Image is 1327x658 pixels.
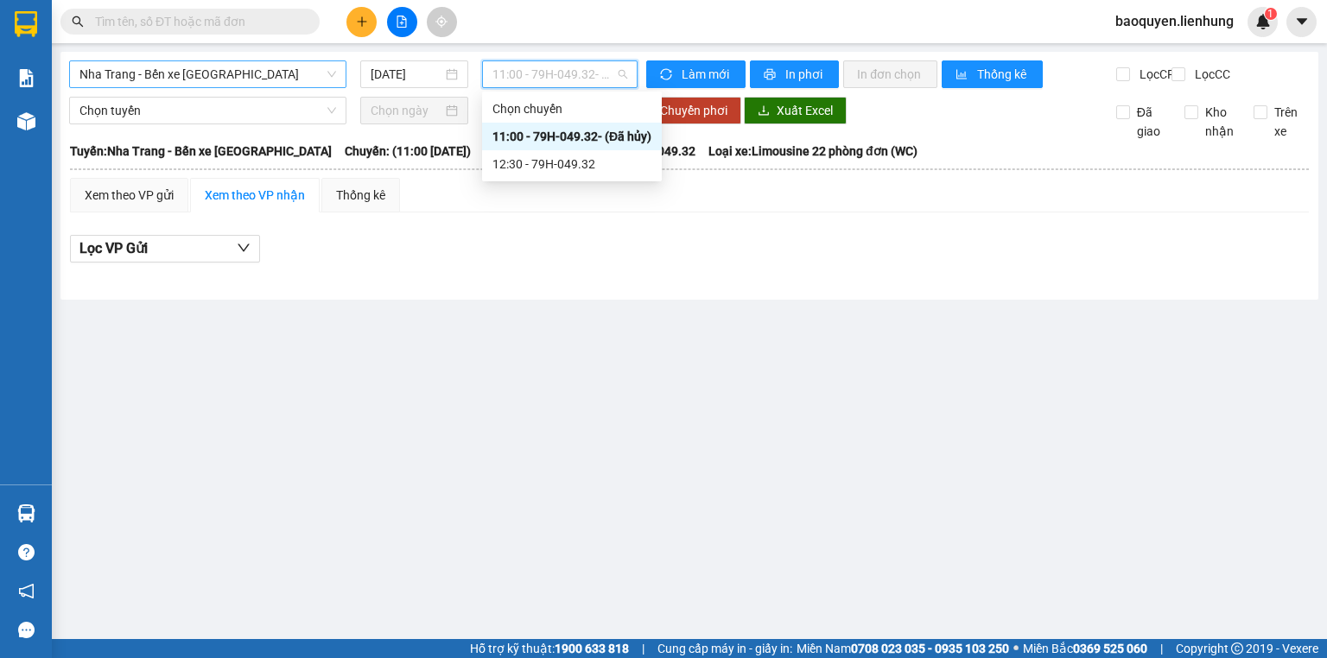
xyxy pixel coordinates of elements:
span: bar-chart [956,68,970,82]
button: In đơn chọn [843,60,937,88]
button: downloadXuất Excel [744,97,847,124]
span: aim [435,16,448,28]
input: Chọn ngày [371,101,441,120]
span: Chuyến: (11:00 [DATE]) [345,142,471,161]
span: Miền Nam [797,639,1009,658]
span: Đã giao [1130,103,1172,141]
span: Hỗ trợ kỹ thuật: [470,639,629,658]
span: | [1160,639,1163,658]
span: notification [18,583,35,599]
span: ⚪️ [1013,645,1019,652]
div: Xem theo VP gửi [85,186,174,205]
span: message [18,622,35,638]
span: file-add [396,16,408,28]
sup: 1 [1265,8,1277,20]
div: Chọn chuyến [492,99,651,118]
span: caret-down [1294,14,1310,29]
strong: 0369 525 060 [1073,642,1147,655]
button: syncLàm mới [646,60,746,88]
button: file-add [387,7,417,37]
span: down [237,241,251,255]
img: warehouse-icon [17,112,35,130]
span: 1 [1267,8,1273,20]
span: search [72,16,84,28]
button: Chuyển phơi [646,97,741,124]
button: plus [346,7,377,37]
img: warehouse-icon [17,504,35,522]
input: Tìm tên, số ĐT hoặc mã đơn [95,12,299,31]
img: icon-new-feature [1255,14,1271,29]
span: | [642,639,644,658]
button: caret-down [1286,7,1317,37]
button: bar-chartThống kê [942,60,1043,88]
button: aim [427,7,457,37]
span: Thống kê [977,65,1029,84]
span: Cung cấp máy in - giấy in: [657,639,792,658]
span: Miền Bắc [1023,639,1147,658]
span: copyright [1231,642,1243,655]
button: Lọc VP Gửi [70,235,260,263]
strong: 0708 023 035 - 0935 103 250 [851,642,1009,655]
span: printer [764,68,778,82]
span: 11:00 - 79H-049.32 - (Đã hủy) [492,61,628,87]
span: Nha Trang - Bến xe Miền Tây [79,61,336,87]
div: Chọn chuyến [482,95,662,123]
div: Thống kê [336,186,385,205]
span: Chọn tuyến [79,98,336,123]
button: printerIn phơi [750,60,839,88]
span: In phơi [785,65,825,84]
span: Lọc CC [1188,65,1233,84]
input: 14/10/2025 [371,65,441,84]
div: 11:00 - 79H-049.32 - (Đã hủy) [492,127,651,146]
img: solution-icon [17,69,35,87]
strong: 1900 633 818 [555,642,629,655]
b: Tuyến: Nha Trang - Bến xe [GEOGRAPHIC_DATA] [70,144,332,158]
span: Loại xe: Limousine 22 phòng đơn (WC) [708,142,917,161]
span: baoquyen.lienhung [1102,10,1248,32]
span: sync [660,68,675,82]
span: Trên xe [1267,103,1310,141]
span: Làm mới [682,65,732,84]
div: 12:30 - 79H-049.32 [492,155,651,174]
div: Xem theo VP nhận [205,186,305,205]
img: logo-vxr [15,11,37,37]
span: plus [356,16,368,28]
span: Kho nhận [1198,103,1241,141]
span: Lọc VP Gửi [79,237,148,259]
span: Lọc CR [1133,65,1178,84]
span: question-circle [18,544,35,560]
